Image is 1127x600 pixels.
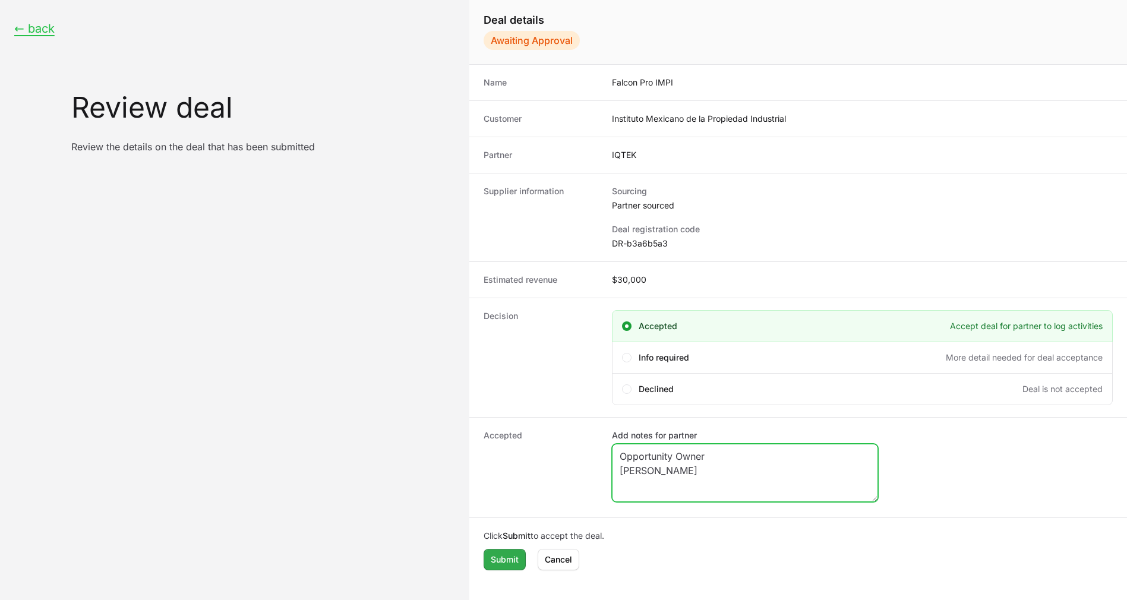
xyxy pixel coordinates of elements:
h1: Deal details [484,12,1113,29]
dd: IQTEK [612,149,1113,161]
dt: Accepted [484,430,598,506]
span: Declined [639,383,674,395]
dd: DR-b3a6b5a3 [612,238,1113,250]
span: Info required [639,352,689,364]
dt: Estimated revenue [484,274,598,286]
dl: Create deal form [469,65,1127,518]
dt: Supplier information [484,185,598,250]
p: Review the details on the deal that has been submitted [71,141,455,153]
button: Submit [484,549,526,570]
span: Accepted [639,320,677,332]
span: Submit [491,552,519,567]
dt: Sourcing [612,185,1113,197]
dt: Customer [484,113,598,125]
dt: Deal registration code [612,223,1113,235]
span: Accept deal for partner to log activities [950,320,1103,332]
dd: Instituto Mexicano de la Propiedad Industrial [612,113,1113,125]
dt: Name [484,77,598,89]
dd: Partner sourced [612,200,1113,211]
p: Click to accept the deal. [484,530,1113,542]
h1: Review deal [71,93,455,122]
span: Cancel [545,552,572,567]
button: Cancel [538,549,579,570]
span: Deal is not accepted [1022,383,1103,395]
dd: $30,000 [612,274,1113,286]
button: ← back [14,21,55,36]
label: Add notes for partner [612,430,878,441]
dt: Partner [484,149,598,161]
b: Submit [503,530,531,541]
dt: Decision [484,310,598,405]
dd: Falcon Pro IMPI [612,77,1113,89]
span: More detail needed for deal acceptance [946,352,1103,364]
